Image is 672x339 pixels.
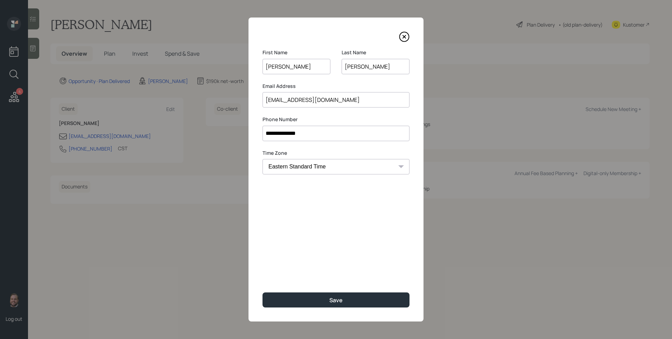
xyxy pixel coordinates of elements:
[262,116,409,123] label: Phone Number
[262,83,409,90] label: Email Address
[262,292,409,307] button: Save
[342,49,409,56] label: Last Name
[262,49,330,56] label: First Name
[262,150,409,157] label: Time Zone
[329,296,343,304] div: Save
